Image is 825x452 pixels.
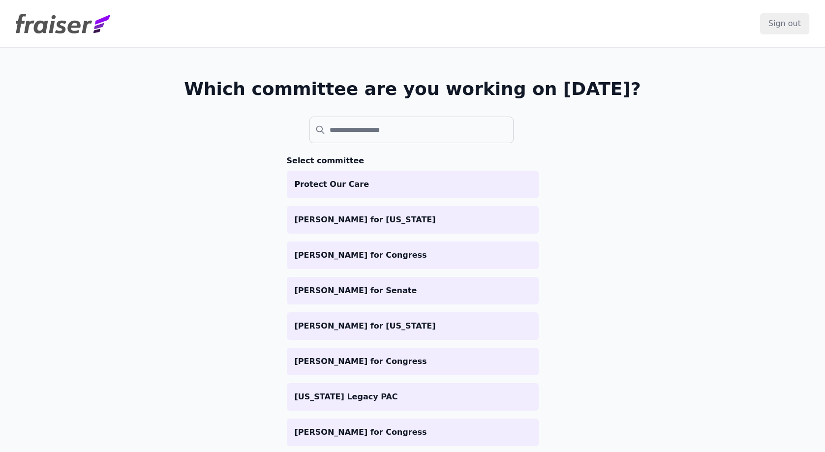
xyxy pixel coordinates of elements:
[287,277,539,304] a: [PERSON_NAME] for Senate
[295,214,531,226] p: [PERSON_NAME] for [US_STATE]
[287,241,539,269] a: [PERSON_NAME] for Congress
[295,391,531,403] p: [US_STATE] Legacy PAC
[295,179,531,190] p: Protect Our Care
[184,79,641,99] h1: Which committee are you working on [DATE]?
[295,249,531,261] p: [PERSON_NAME] for Congress
[287,383,539,411] a: [US_STATE] Legacy PAC
[287,419,539,446] a: [PERSON_NAME] for Congress
[16,14,110,33] img: Fraiser Logo
[295,426,531,438] p: [PERSON_NAME] for Congress
[287,155,539,167] h3: Select committee
[287,348,539,375] a: [PERSON_NAME] for Congress
[287,206,539,234] a: [PERSON_NAME] for [US_STATE]
[295,285,531,297] p: [PERSON_NAME] for Senate
[287,171,539,198] a: Protect Our Care
[760,13,809,34] input: Sign out
[287,312,539,340] a: [PERSON_NAME] for [US_STATE]
[295,320,531,332] p: [PERSON_NAME] for [US_STATE]
[295,356,531,367] p: [PERSON_NAME] for Congress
